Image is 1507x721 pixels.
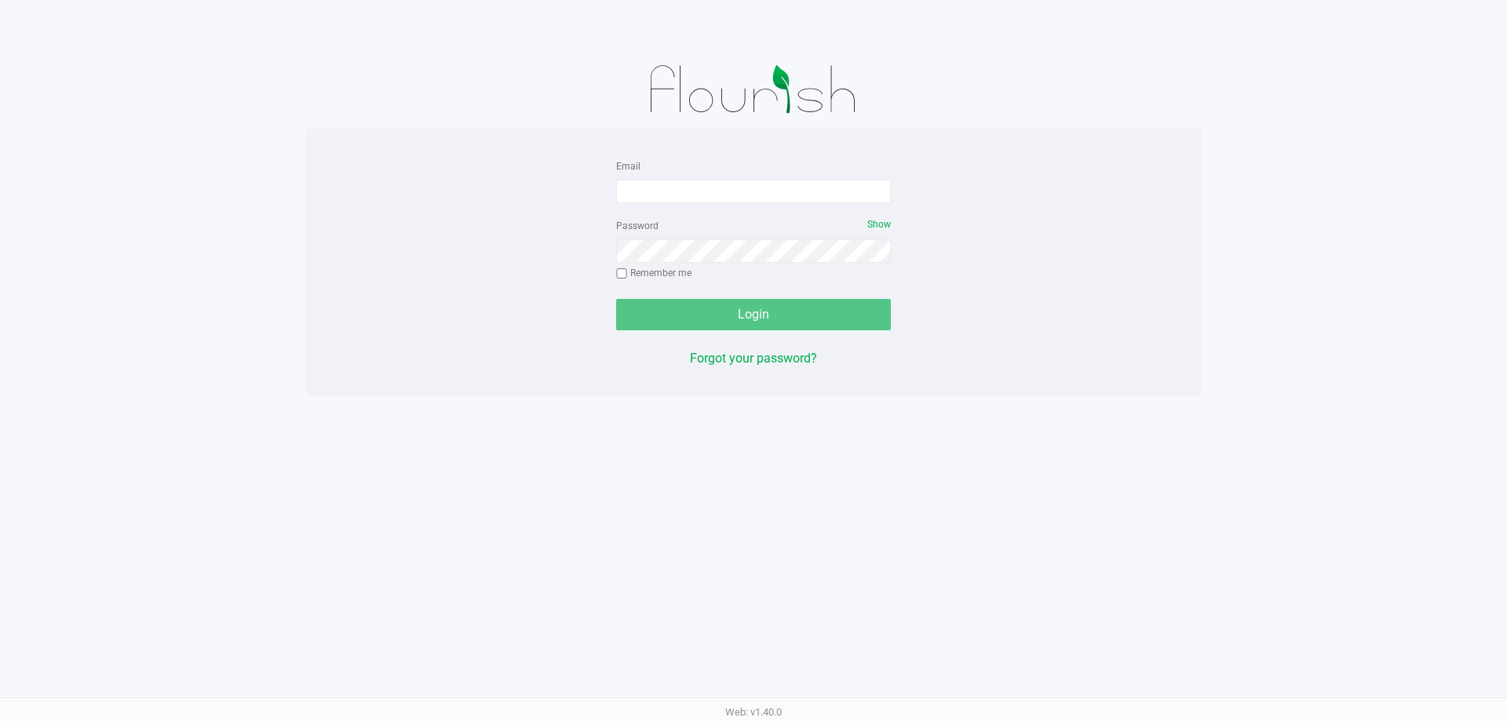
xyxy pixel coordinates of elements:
label: Email [616,159,640,173]
span: Show [867,219,891,230]
input: Remember me [616,268,627,279]
label: Remember me [616,266,691,280]
button: Forgot your password? [690,349,817,368]
label: Password [616,219,659,233]
span: Web: v1.40.0 [725,706,782,718]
